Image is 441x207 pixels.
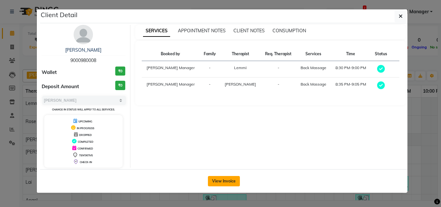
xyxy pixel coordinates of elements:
[261,61,296,78] td: -
[65,47,101,53] a: [PERSON_NAME]
[261,47,296,61] th: Req. Therapist
[200,47,220,61] th: Family
[77,127,94,130] span: IN PROGRESS
[200,78,220,94] td: -
[115,81,125,90] h3: ₹0
[225,82,256,87] span: [PERSON_NAME]
[371,47,391,61] th: Status
[300,65,327,71] div: Back Massage
[77,147,93,150] span: CONFIRMED
[233,28,265,34] span: CLIENT NOTES
[78,120,92,123] span: UPCOMING
[74,25,93,44] img: avatar
[300,81,327,87] div: Back Massage
[142,61,200,78] td: [PERSON_NAME] Manager
[142,78,200,94] td: [PERSON_NAME] Manager
[220,47,261,61] th: Therapist
[331,78,371,94] td: 8:35 PM-9:05 PM
[143,25,170,37] span: SERVICES
[142,47,200,61] th: Booked by
[70,57,96,63] span: 9000980008
[296,47,331,61] th: Services
[78,140,93,143] span: COMPLETED
[178,28,226,34] span: APPOINTMENT NOTES
[79,133,92,137] span: DROPPED
[200,61,220,78] td: -
[261,78,296,94] td: -
[41,10,77,20] h5: Client Detail
[52,108,115,111] small: Change in status will apply to all services.
[42,69,57,76] span: Wallet
[115,67,125,76] h3: ₹0
[272,28,306,34] span: CONSUMPTION
[79,154,93,157] span: TENTATIVE
[331,61,371,78] td: 8:30 PM-9:00 PM
[42,83,79,90] span: Deposit Amount
[80,160,92,164] span: CHECK-IN
[208,176,240,186] button: View Invoice
[331,47,371,61] th: Time
[234,65,247,70] span: Lemmi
